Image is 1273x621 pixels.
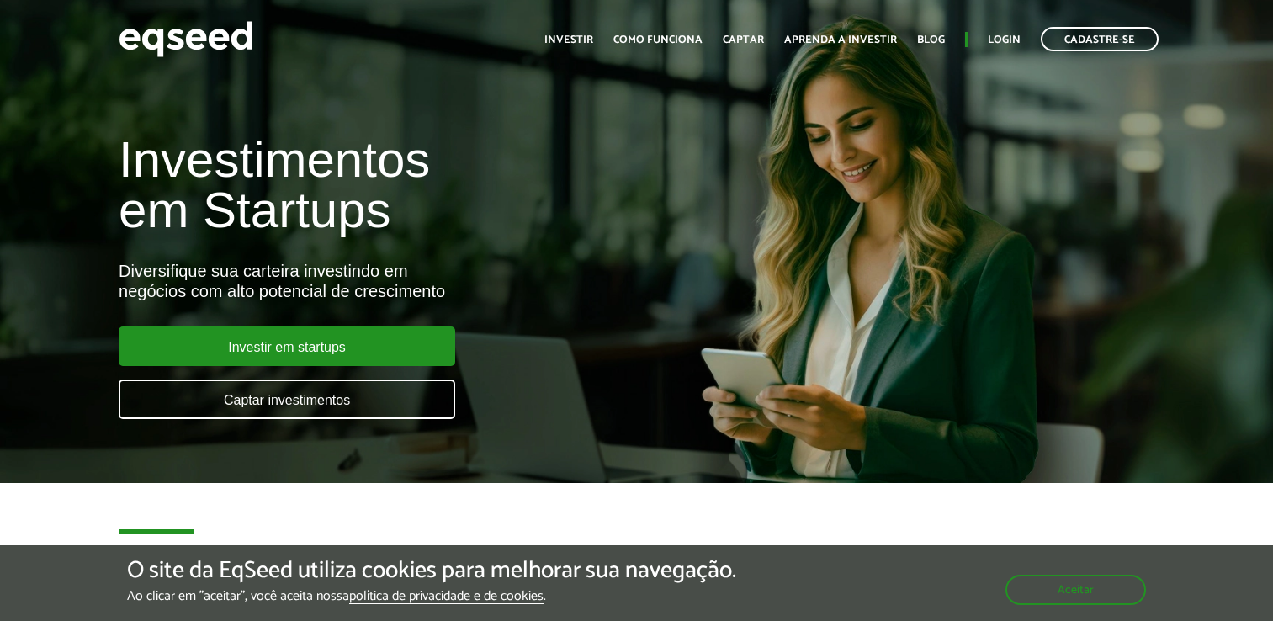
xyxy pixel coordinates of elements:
button: Aceitar [1005,575,1146,605]
img: EqSeed [119,17,253,61]
h1: Investimentos em Startups [119,135,730,236]
a: Investir em startups [119,326,455,366]
a: Blog [917,34,945,45]
a: Aprenda a investir [784,34,897,45]
a: Login [988,34,1021,45]
a: política de privacidade e de cookies [349,590,544,604]
a: Captar [723,34,764,45]
a: Captar investimentos [119,379,455,419]
a: Como funciona [613,34,703,45]
h5: O site da EqSeed utiliza cookies para melhorar sua navegação. [127,558,736,584]
a: Investir [544,34,593,45]
p: Ao clicar em "aceitar", você aceita nossa . [127,588,736,604]
div: Diversifique sua carteira investindo em negócios com alto potencial de crescimento [119,261,730,301]
a: Cadastre-se [1041,27,1159,51]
